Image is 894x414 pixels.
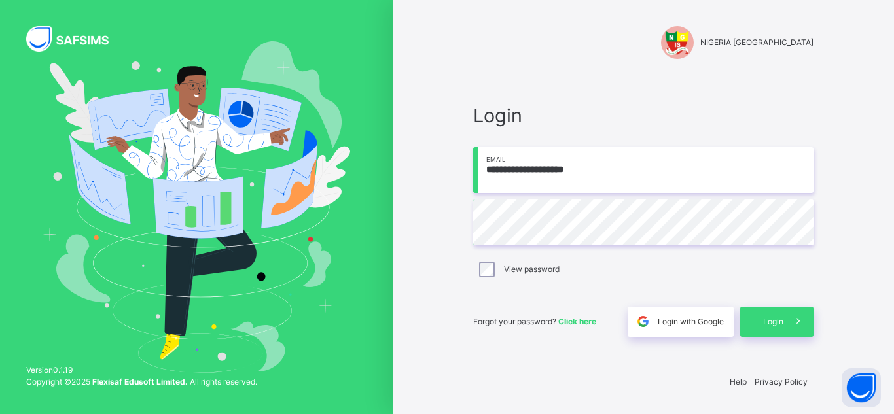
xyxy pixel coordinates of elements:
a: Click here [558,317,596,326]
span: NIGERIA [GEOGRAPHIC_DATA] [700,37,814,48]
span: Login [763,316,783,328]
img: Hero Image [43,41,351,372]
a: Privacy Policy [755,377,808,387]
span: Forgot your password? [473,317,596,326]
a: Help [730,377,747,387]
img: google.396cfc9801f0270233282035f929180a.svg [635,314,651,329]
span: Login with Google [658,316,724,328]
span: Copyright © 2025 All rights reserved. [26,377,257,387]
strong: Flexisaf Edusoft Limited. [92,377,188,387]
span: Version 0.1.19 [26,364,257,376]
img: SAFSIMS Logo [26,26,124,52]
label: View password [504,264,560,275]
span: Login [473,101,814,129]
button: Open asap [842,368,881,407]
